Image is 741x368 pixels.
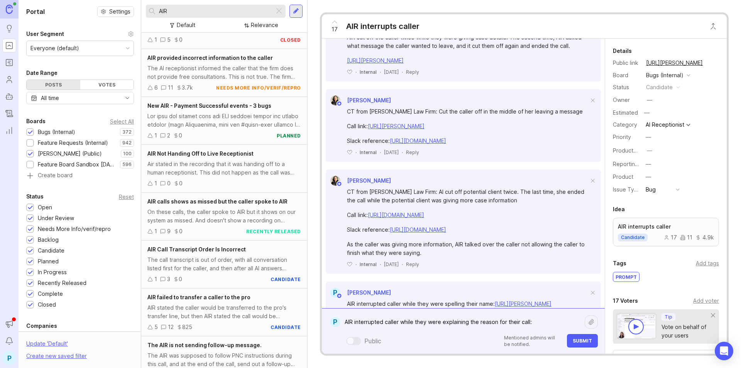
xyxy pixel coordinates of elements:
[347,188,589,205] div: CT from [PERSON_NAME] Law Firm: AI cut off potential client twice. The last time, she ended the c...
[38,246,64,255] div: Candidate
[347,137,589,145] div: Slack reference:
[347,211,589,219] div: Call link:
[179,36,183,44] div: 0
[147,160,301,177] div: Air stated in the recording that it was handing off to a human receptionist. This did not happen ...
[613,161,654,167] label: Reporting Team
[147,150,254,157] span: AIR Not Handing Off to Live Receptionist
[330,288,340,298] div: P
[154,227,157,236] div: 1
[2,73,16,86] a: Users
[355,149,357,156] div: ·
[154,179,157,188] div: 1
[182,323,192,331] div: 825
[147,294,250,300] span: AIR failed to transfer a caller to the pro
[110,119,134,124] div: Select All
[646,173,651,181] div: —
[332,25,338,34] span: 17
[2,90,16,103] a: Autopilot
[167,227,171,236] div: 9
[665,314,672,320] p: Tip
[330,317,340,327] div: P
[271,276,301,283] div: candidate
[347,226,589,234] div: Slack reference:
[41,94,59,102] div: All time
[326,95,391,105] a: Ysabelle Eugenio[PERSON_NAME]
[613,205,625,214] div: Idea
[693,297,719,305] div: Add voter
[406,69,419,75] div: Reply
[38,257,59,266] div: Planned
[330,176,340,186] img: Ysabelle Eugenio
[347,97,391,103] span: [PERSON_NAME]
[613,296,638,305] div: 17 Voters
[647,96,652,104] div: —
[2,56,16,70] a: Roadmaps
[380,149,381,156] div: ·
[644,58,705,68] a: [URL][PERSON_NAME]
[167,179,171,188] div: 0
[402,69,403,75] div: ·
[347,300,589,308] div: AIR interrupted caller while they were spelling their name:
[384,261,399,267] time: [DATE]
[119,195,134,199] div: Reset
[154,83,158,92] div: 6
[504,334,562,348] p: Mentioned admins will be notified.
[696,259,719,268] div: Add tags
[346,21,420,32] div: AIR interrupts caller
[147,342,262,348] span: The AIR is not sending follow-up message.
[141,49,307,97] a: AIR provided incorrect information to the callerThe AI receptionist informed the caller that the ...
[567,334,598,348] button: Submit
[147,102,271,109] span: New AIR - Payment Successful events - 3 bugs
[109,8,130,15] span: Settings
[326,176,391,186] a: Ysabelle Eugenio[PERSON_NAME]
[613,272,639,282] div: prompt
[38,290,63,298] div: Complete
[347,240,589,257] div: As the caller was giving more information, AIR talked over the caller not allowing the caller to ...
[340,315,585,329] textarea: AIR interrupted caller while they were explaining the reason for their call:
[38,268,67,276] div: In Progress
[141,145,307,193] a: AIR Not Handing Off to Live ReceptionistAir stated in the recording that it was handing off to a ...
[384,149,399,155] time: [DATE]
[159,7,271,15] input: Search...
[280,37,301,43] div: closed
[38,300,56,309] div: Closed
[246,228,301,235] div: recently released
[154,323,158,331] div: 5
[402,149,403,156] div: ·
[347,33,589,50] div: AIR cut off the caller twice while they were giving case details. The second time, AIR asked what...
[364,336,381,346] div: Public
[97,6,134,17] a: Settings
[715,342,733,360] div: Open Intercom Messenger
[277,132,301,139] div: planned
[251,21,278,29] div: Relevance
[167,275,170,283] div: 3
[26,7,45,16] h1: Portal
[123,151,132,157] p: 100
[380,261,381,268] div: ·
[38,160,116,169] div: Feature Board Sandbox [DATE]
[330,95,340,105] img: Ysabelle Eugenio
[2,351,16,365] div: P
[147,208,301,225] div: On these calls, the caller spoke to AIR but it shows on our system as missed. And doesn't show a ...
[182,83,193,92] div: 3.7k
[147,304,301,321] div: AIR stated the caller would be transferred to the pro's transfer line, but then AIR stated the ca...
[621,234,645,241] p: candidate
[355,69,357,75] div: ·
[360,149,377,156] div: Internal
[2,107,16,120] a: Changelog
[2,334,16,348] button: Notifications
[360,69,377,75] div: Internal
[154,275,157,283] div: 1
[347,177,391,184] span: [PERSON_NAME]
[167,131,170,140] div: 2
[646,83,673,92] div: candidate
[147,54,273,61] span: AIR provided incorrect information to the caller
[177,21,195,29] div: Default
[26,352,87,360] div: Create new saved filter
[645,146,655,156] button: ProductboardID
[613,83,640,92] div: Status
[2,317,16,331] button: Announcements
[336,293,342,299] img: member badge
[38,225,111,233] div: Needs More Info/verif/repro
[6,5,13,14] img: Canny Home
